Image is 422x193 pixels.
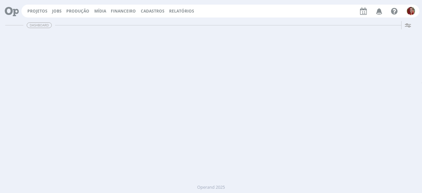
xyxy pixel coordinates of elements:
button: G [407,5,415,17]
span: Dashboard [27,22,52,28]
img: G [407,7,415,15]
a: Projetos [27,8,47,14]
button: Projetos [25,9,49,14]
button: Financeiro [109,9,138,14]
button: Produção [64,9,91,14]
button: Mídia [92,9,108,14]
button: Jobs [50,9,64,14]
a: Produção [66,8,89,14]
a: Financeiro [111,8,136,14]
button: Relatórios [167,9,196,14]
span: Cadastros [141,8,165,14]
a: Jobs [52,8,62,14]
button: Cadastros [139,9,166,14]
a: Mídia [94,8,106,14]
a: Relatórios [169,8,194,14]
